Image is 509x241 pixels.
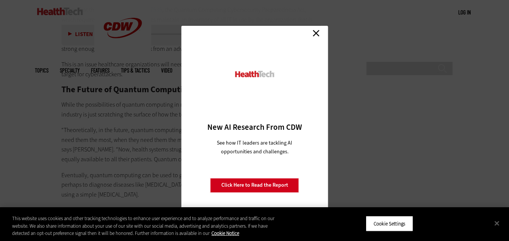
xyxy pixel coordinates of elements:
[310,28,322,39] a: Close
[366,216,413,232] button: Cookie Settings
[12,215,280,237] div: This website uses cookies and other tracking technologies to enhance user experience and to analy...
[208,139,301,156] p: See how IT leaders are tackling AI opportunities and challenges.
[234,70,275,78] img: HealthTech_0.png
[489,215,505,232] button: Close
[194,122,315,132] h3: New AI Research From CDW
[210,178,299,192] a: Click Here to Read the Report
[211,230,239,236] a: More information about your privacy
